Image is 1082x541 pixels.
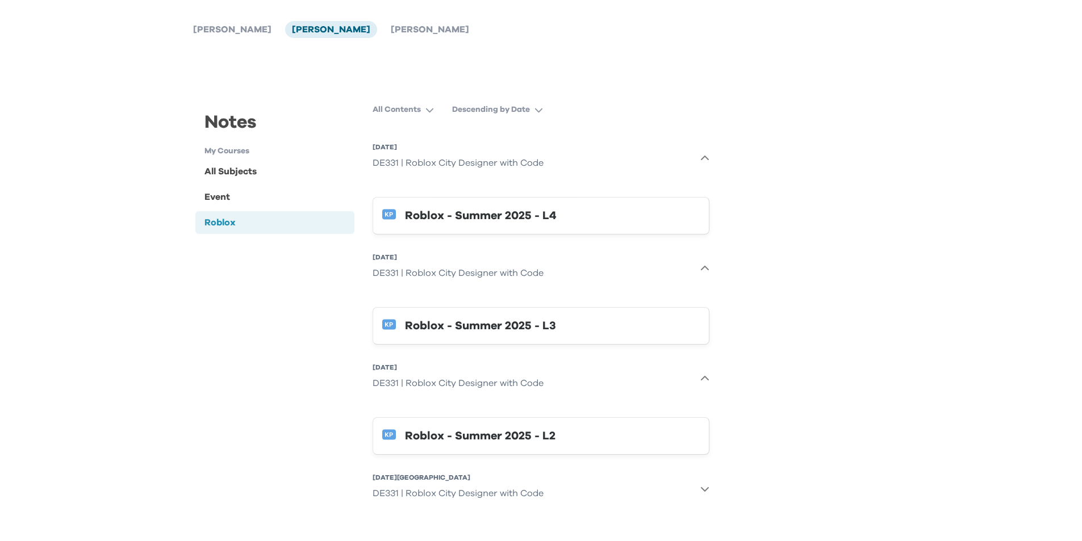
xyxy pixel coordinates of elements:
div: DE331 | Roblox City Designer with Code [373,152,544,174]
div: Notes [195,109,355,145]
div: All Subjects [204,165,257,178]
button: All Contents [373,99,443,120]
button: [DATE]DE331 | Roblox City Designer with Code [373,248,709,289]
div: Roblox [204,215,236,229]
div: DE331 | Roblox City Designer with Code [373,482,544,505]
button: Roblox - Summer 2025 - L4 [373,197,709,234]
div: [DATE][GEOGRAPHIC_DATA] [373,473,544,482]
button: Descending by Date [452,99,552,120]
button: Roblox - Summer 2025 - L2 [373,417,709,455]
button: [DATE]DE331 | Roblox City Designer with Code [373,358,709,399]
p: Descending by Date [452,104,530,115]
div: [DATE] [373,253,544,262]
div: Roblox - Summer 2025 - L2 [405,427,700,445]
div: Event [204,190,230,204]
button: Roblox - Summer 2025 - L3 [373,307,709,345]
span: [PERSON_NAME] [292,25,370,34]
div: Roblox - Summer 2025 - L3 [405,317,700,335]
div: DE331 | Roblox City Designer with Code [373,262,544,284]
div: DE331 | Roblox City Designer with Code [373,372,544,395]
button: [DATE]DE331 | Roblox City Designer with Code [373,138,709,179]
div: [DATE] [373,142,544,152]
span: [PERSON_NAME] [193,25,271,34]
div: [DATE] [373,363,544,372]
div: Roblox - Summer 2025 - L4 [405,207,700,225]
p: All Contents [373,104,421,115]
span: [PERSON_NAME] [391,25,469,34]
h1: My Courses [204,145,355,157]
button: [DATE][GEOGRAPHIC_DATA]DE331 | Roblox City Designer with Code [373,468,709,509]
